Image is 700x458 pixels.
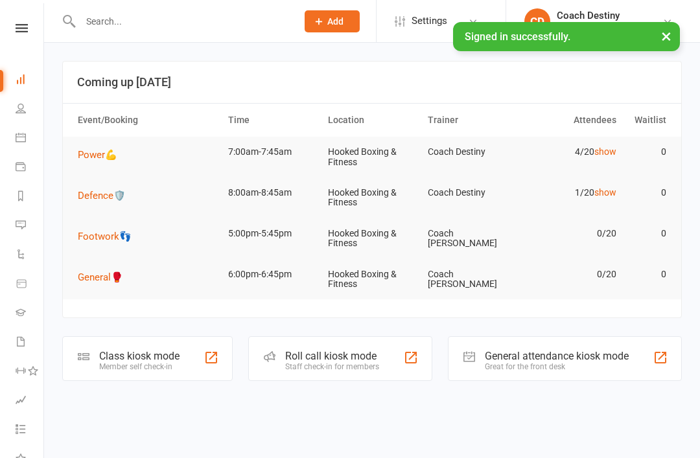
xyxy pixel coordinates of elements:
[522,218,622,249] td: 0/20
[322,137,422,177] td: Hooked Boxing & Fitness
[322,104,422,137] th: Location
[16,270,45,299] a: Product Sales
[222,137,322,167] td: 7:00am-7:45am
[285,362,379,371] div: Staff check-in for members
[594,187,616,198] a: show
[622,137,672,167] td: 0
[422,137,522,167] td: Coach Destiny
[412,6,447,36] span: Settings
[485,362,629,371] div: Great for the front desk
[655,22,678,50] button: ×
[522,177,622,208] td: 1/20
[78,269,132,285] button: General🥊
[78,149,117,161] span: Power💪
[622,177,672,208] td: 0
[322,177,422,218] td: Hooked Boxing & Fitness
[622,259,672,290] td: 0
[322,259,422,300] td: Hooked Boxing & Fitness
[78,229,141,244] button: Footwork👣
[594,146,616,157] a: show
[99,362,180,371] div: Member self check-in
[522,104,622,137] th: Attendees
[327,16,344,27] span: Add
[16,66,45,95] a: Dashboard
[322,218,422,259] td: Hooked Boxing & Fitness
[422,259,522,300] td: Coach [PERSON_NAME]
[78,147,126,163] button: Power💪
[422,177,522,208] td: Coach Destiny
[77,76,667,89] h3: Coming up [DATE]
[76,12,288,30] input: Search...
[99,350,180,362] div: Class kiosk mode
[16,387,45,416] a: Assessments
[305,10,360,32] button: Add
[622,218,672,249] td: 0
[222,177,322,208] td: 8:00am-8:45am
[78,190,126,201] span: Defence🛡️
[422,218,522,259] td: Coach [PERSON_NAME]
[72,104,222,137] th: Event/Booking
[557,10,657,21] div: Coach Destiny
[16,95,45,124] a: People
[485,350,629,362] div: General attendance kiosk mode
[16,183,45,212] a: Reports
[78,271,123,283] span: General🥊
[522,137,622,167] td: 4/20
[422,104,522,137] th: Trainer
[524,8,550,34] div: CD
[16,154,45,183] a: Payments
[622,104,672,137] th: Waitlist
[222,218,322,249] td: 5:00pm-5:45pm
[222,259,322,290] td: 6:00pm-6:45pm
[522,259,622,290] td: 0/20
[78,188,135,203] button: Defence🛡️
[222,104,322,137] th: Time
[16,124,45,154] a: Calendar
[465,30,570,43] span: Signed in successfully.
[285,350,379,362] div: Roll call kiosk mode
[78,231,132,242] span: Footwork👣
[557,21,657,33] div: Hooked Boxing & Fitness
